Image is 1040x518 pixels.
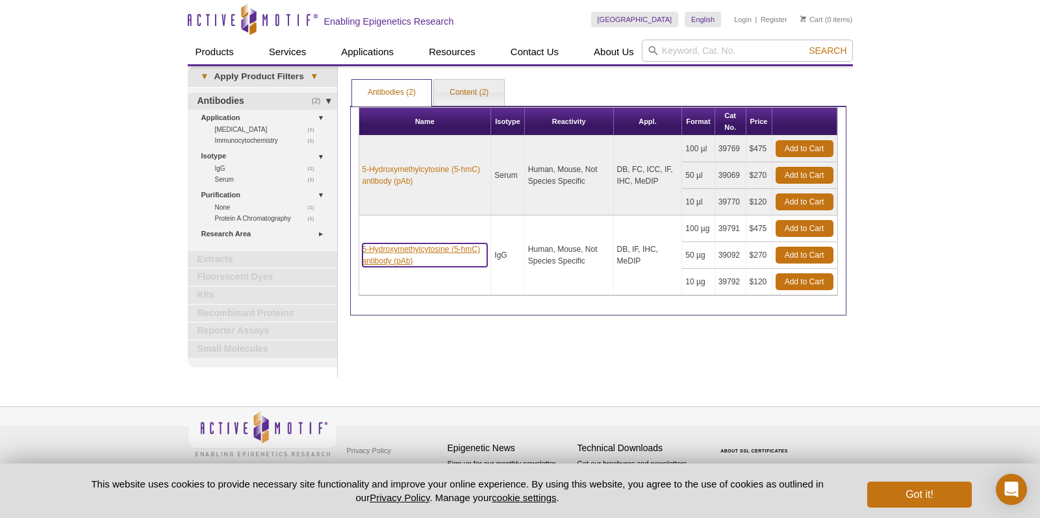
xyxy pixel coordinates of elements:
[188,269,337,286] a: Fluorescent Dyes
[344,460,412,480] a: Terms & Conditions
[194,71,214,82] span: ▾
[682,242,715,269] td: 50 µg
[800,16,806,22] img: Your Cart
[188,305,337,322] a: Recombinant Proteins
[492,492,556,503] button: cookie settings
[715,108,746,136] th: Cat No.
[746,108,772,136] th: Price
[996,474,1027,505] div: Open Intercom Messenger
[746,242,772,269] td: $270
[761,15,787,24] a: Register
[201,149,329,163] a: Isotype
[525,216,614,295] td: Human, Mouse, Not Species Specific
[746,269,772,295] td: $120
[491,136,525,216] td: Serum
[215,213,322,224] a: (1)Protein A Chromatography
[805,45,850,56] button: Search
[352,80,431,106] a: Antibodies (2)
[188,93,337,110] a: (2)Antibodies
[776,220,833,237] a: Add to Cart
[491,108,525,136] th: Isotype
[682,108,715,136] th: Format
[201,111,329,125] a: Application
[491,216,525,295] td: IgG
[370,492,429,503] a: Privacy Policy
[800,15,823,24] a: Cart
[614,108,683,136] th: Appl.
[188,341,337,358] a: Small Molecules
[304,71,324,82] span: ▾
[746,216,772,242] td: $475
[809,45,846,56] span: Search
[362,243,488,267] a: 5-Hydroxymethylcytosine (5-hmC) antibody (pAb)
[682,189,715,216] td: 10 µl
[577,443,701,454] h4: Technical Downloads
[261,40,314,64] a: Services
[312,93,328,110] span: (2)
[800,12,853,27] li: (0 items)
[69,477,846,504] p: This website uses cookies to provide necessary site functionality and improve your online experie...
[448,458,571,502] p: Sign up for our monthly newsletter highlighting recent publications in the field of epigenetics.
[215,124,322,135] a: (1)[MEDICAL_DATA]
[215,163,322,174] a: (1)IgG
[201,188,329,202] a: Purification
[776,167,833,184] a: Add to Cart
[434,80,504,106] a: Content (2)
[715,162,746,189] td: 39069
[308,135,322,146] span: (1)
[188,287,337,304] a: Kits
[776,273,833,290] a: Add to Cart
[359,108,492,136] th: Name
[746,162,772,189] td: $270
[685,12,721,27] a: English
[586,40,642,64] a: About Us
[188,407,337,460] img: Active Motif,
[308,174,322,185] span: (1)
[525,108,614,136] th: Reactivity
[333,40,401,64] a: Applications
[591,12,679,27] a: [GEOGRAPHIC_DATA]
[614,216,683,295] td: DB, IF, IHC, MeDIP
[215,174,322,185] a: (1)Serum
[308,124,322,135] span: (1)
[308,213,322,224] span: (1)
[188,40,242,64] a: Products
[776,140,833,157] a: Add to Cart
[362,164,488,187] a: 5-Hydroxymethylcytosine (5-hmC) antibody (pAb)
[324,16,454,27] h2: Enabling Epigenetics Research
[525,136,614,216] td: Human, Mouse, Not Species Specific
[201,227,329,241] a: Research Area
[188,66,337,87] a: ▾Apply Product Filters▾
[707,430,805,458] table: Click to Verify - This site chose Symantec SSL for secure e-commerce and confidential communicati...
[715,189,746,216] td: 39770
[215,135,322,146] a: (1)Immunocytochemistry
[715,269,746,295] td: 39792
[188,251,337,268] a: Extracts
[720,449,788,453] a: ABOUT SSL CERTIFICATES
[734,15,752,24] a: Login
[642,40,853,62] input: Keyword, Cat. No.
[682,136,715,162] td: 100 µl
[682,216,715,242] td: 100 µg
[715,136,746,162] td: 39769
[776,247,833,264] a: Add to Cart
[308,202,322,213] span: (1)
[503,40,566,64] a: Contact Us
[715,216,746,242] td: 39791
[776,193,833,210] a: Add to Cart
[614,136,683,216] td: DB, FC, ICC, IF, IHC, MeDIP
[308,163,322,174] span: (1)
[344,441,394,460] a: Privacy Policy
[188,323,337,339] a: Reporter Assays
[215,202,322,213] a: (1)None
[577,458,701,491] p: Get our brochures and newsletters, or request them by mail.
[682,269,715,295] td: 10 µg
[448,443,571,454] h4: Epigenetic News
[746,136,772,162] td: $475
[682,162,715,189] td: 50 µl
[746,189,772,216] td: $120
[755,12,757,27] li: |
[867,482,971,508] button: Got it!
[421,40,483,64] a: Resources
[715,242,746,269] td: 39092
